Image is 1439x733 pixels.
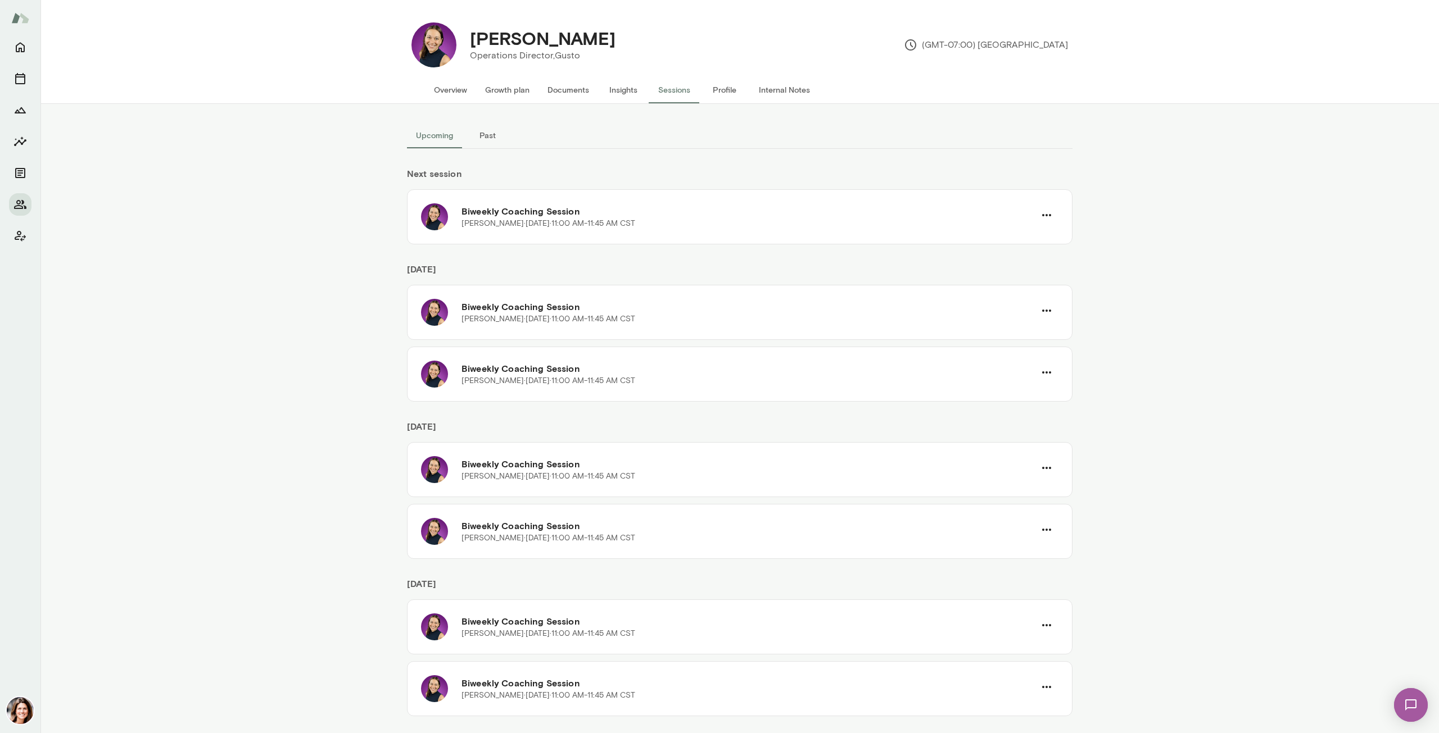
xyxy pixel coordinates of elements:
button: Insights [598,76,649,103]
p: [PERSON_NAME] · [DATE] · 11:00 AM-11:45 AM CST [461,628,635,639]
img: Rehana Manejwala [411,22,456,67]
h6: Biweekly Coaching Session [461,457,1035,471]
button: Documents [539,76,598,103]
button: Growth Plan [9,99,31,121]
p: (GMT-07:00) [GEOGRAPHIC_DATA] [904,38,1068,52]
button: Internal Notes [750,76,819,103]
button: Growth plan [476,76,539,103]
button: Sessions [649,76,699,103]
h6: Biweekly Coaching Session [461,300,1035,313]
p: [PERSON_NAME] · [DATE] · 11:00 AM-11:45 AM CST [461,375,635,386]
h6: Biweekly Coaching Session [461,676,1035,690]
h6: Biweekly Coaching Session [461,204,1035,218]
h4: [PERSON_NAME] [470,28,616,49]
button: Past [462,122,513,149]
p: [PERSON_NAME] · [DATE] · 11:00 AM-11:45 AM CST [461,471,635,482]
h6: [DATE] [407,577,1073,599]
button: Sessions [9,67,31,90]
p: [PERSON_NAME] · [DATE] · 11:00 AM-11:45 AM CST [461,218,635,229]
button: Home [9,36,31,58]
button: Overview [425,76,476,103]
button: Profile [699,76,750,103]
h6: Biweekly Coaching Session [461,519,1035,532]
h6: Next session [407,167,1073,189]
button: Upcoming [407,122,462,149]
p: [PERSON_NAME] · [DATE] · 11:00 AM-11:45 AM CST [461,313,635,325]
button: Members [9,193,31,216]
div: basic tabs example [407,122,1073,149]
p: Operations Director, Gusto [470,49,616,62]
button: Documents [9,162,31,184]
h6: Biweekly Coaching Session [461,614,1035,628]
button: Insights [9,130,31,153]
p: [PERSON_NAME] · [DATE] · 11:00 AM-11:45 AM CST [461,690,635,701]
button: Client app [9,225,31,247]
img: Mento [11,7,29,29]
img: Gwen Throckmorton [7,697,34,724]
h6: [DATE] [407,420,1073,442]
p: [PERSON_NAME] · [DATE] · 11:00 AM-11:45 AM CST [461,532,635,544]
h6: [DATE] [407,262,1073,285]
h6: Biweekly Coaching Session [461,362,1035,375]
